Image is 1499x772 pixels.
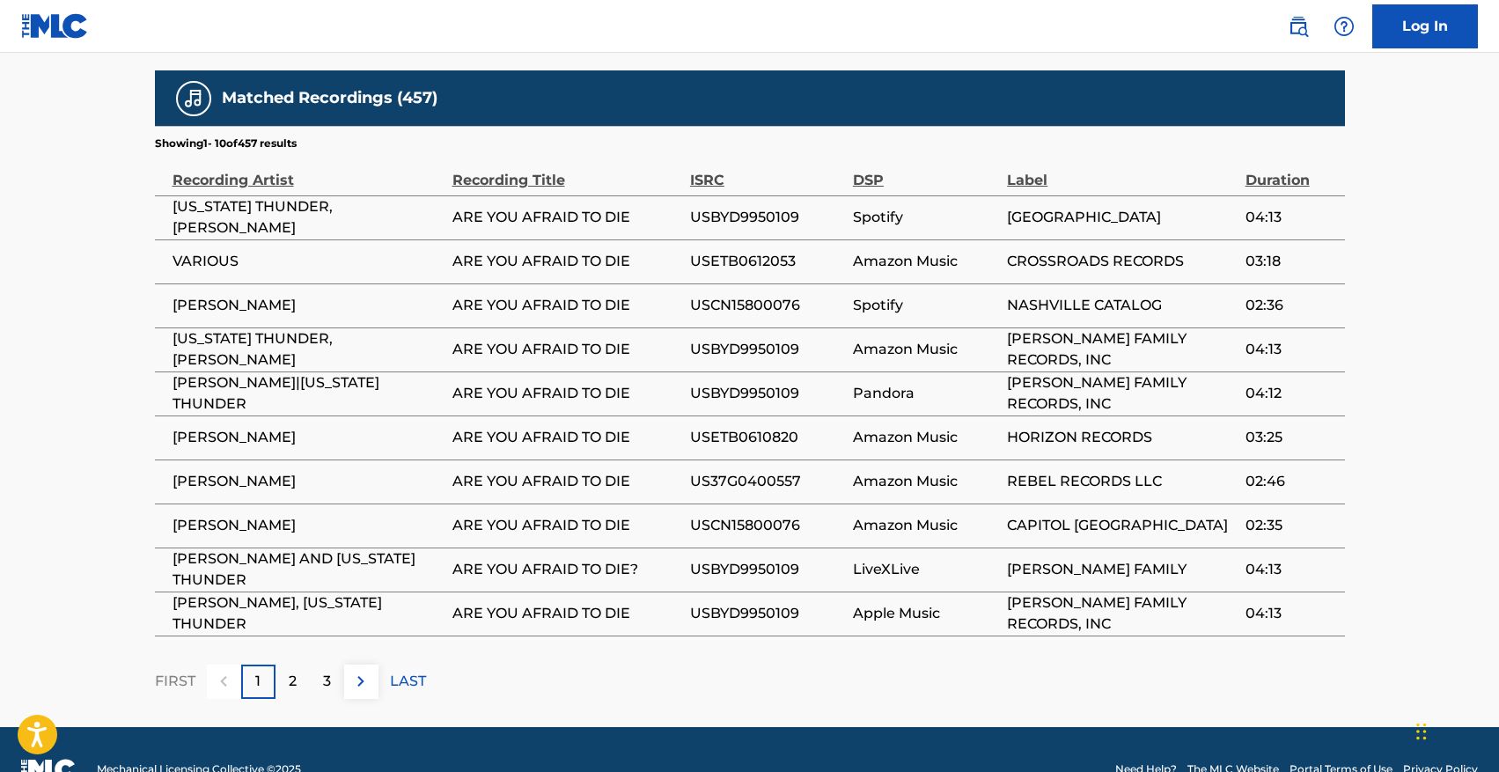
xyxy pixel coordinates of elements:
span: Apple Music [853,603,998,624]
span: [PERSON_NAME] FAMILY RECORDS, INC [1007,592,1236,635]
div: Help [1326,9,1362,44]
span: [PERSON_NAME] FAMILY [1007,559,1236,580]
span: [PERSON_NAME] FAMILY RECORDS, INC [1007,372,1236,415]
img: right [350,671,371,692]
span: NASHVILLE CATALOG [1007,295,1236,316]
span: Spotify [853,207,998,228]
span: 04:13 [1245,603,1336,624]
span: ARE YOU AFRAID TO DIE [452,603,681,624]
span: USCN15800076 [690,515,844,536]
div: Label [1007,151,1236,191]
span: ARE YOU AFRAID TO DIE [452,207,681,228]
iframe: Chat Widget [1411,687,1499,772]
span: 02:46 [1245,471,1336,492]
span: Amazon Music [853,251,998,272]
div: Recording Title [452,151,681,191]
span: HORIZON RECORDS [1007,427,1236,448]
span: [PERSON_NAME] [173,471,444,492]
div: DSP [853,151,998,191]
span: US37G0400557 [690,471,844,492]
span: REBEL RECORDS LLC [1007,471,1236,492]
img: MLC Logo [21,13,89,39]
div: Drag [1416,705,1427,758]
span: USCN15800076 [690,295,844,316]
span: ARE YOU AFRAID TO DIE [452,471,681,492]
span: USBYD9950109 [690,207,844,228]
span: 04:12 [1245,383,1336,404]
span: 04:13 [1245,339,1336,360]
img: search [1288,16,1309,37]
span: [PERSON_NAME] [173,427,444,448]
span: USETB0610820 [690,427,844,448]
span: Amazon Music [853,471,998,492]
span: ARE YOU AFRAID TO DIE [452,515,681,536]
span: ARE YOU AFRAID TO DIE [452,295,681,316]
span: ARE YOU AFRAID TO DIE [452,383,681,404]
a: Log In [1372,4,1478,48]
span: 02:35 [1245,515,1336,536]
p: 2 [289,671,297,692]
span: ARE YOU AFRAID TO DIE [452,251,681,272]
span: USBYD9950109 [690,559,844,580]
span: [PERSON_NAME]|[US_STATE] THUNDER [173,372,444,415]
h5: Matched Recordings (457) [222,88,437,108]
span: USBYD9950109 [690,603,844,624]
a: Public Search [1281,9,1316,44]
p: Showing 1 - 10 of 457 results [155,136,297,151]
span: Amazon Music [853,339,998,360]
p: FIRST [155,671,195,692]
span: LiveXLive [853,559,998,580]
div: ISRC [690,151,844,191]
span: ARE YOU AFRAID TO DIE [452,427,681,448]
img: Matched Recordings [183,88,204,109]
span: 04:13 [1245,207,1336,228]
span: VARIOUS [173,251,444,272]
span: 03:25 [1245,427,1336,448]
span: Amazon Music [853,515,998,536]
span: CROSSROADS RECORDS [1007,251,1236,272]
span: [US_STATE] THUNDER, [PERSON_NAME] [173,328,444,371]
span: ARE YOU AFRAID TO DIE? [452,559,681,580]
p: 3 [323,671,331,692]
img: help [1334,16,1355,37]
span: USBYD9950109 [690,339,844,360]
span: Pandora [853,383,998,404]
span: [GEOGRAPHIC_DATA] [1007,207,1236,228]
span: [PERSON_NAME] [173,295,444,316]
p: LAST [390,671,426,692]
span: USBYD9950109 [690,383,844,404]
span: [US_STATE] THUNDER, [PERSON_NAME] [173,196,444,239]
span: [PERSON_NAME] FAMILY RECORDS, INC [1007,328,1236,371]
span: [PERSON_NAME], [US_STATE] THUNDER [173,592,444,635]
div: Recording Artist [173,151,444,191]
span: [PERSON_NAME] AND [US_STATE] THUNDER [173,548,444,591]
span: [PERSON_NAME] [173,515,444,536]
span: USETB0612053 [690,251,844,272]
span: 04:13 [1245,559,1336,580]
span: 02:36 [1245,295,1336,316]
p: 1 [255,671,261,692]
span: CAPITOL [GEOGRAPHIC_DATA] [1007,515,1236,536]
div: Duration [1245,151,1336,191]
span: Spotify [853,295,998,316]
span: Amazon Music [853,427,998,448]
span: ARE YOU AFRAID TO DIE [452,339,681,360]
span: 03:18 [1245,251,1336,272]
